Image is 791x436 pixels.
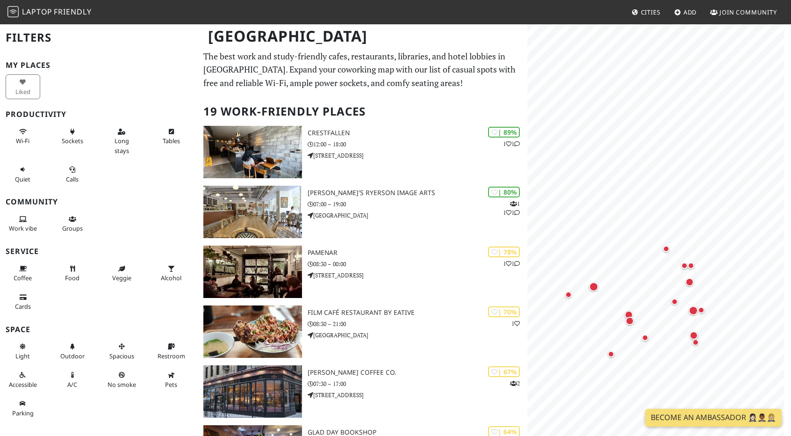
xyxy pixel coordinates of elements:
button: Food [55,261,90,286]
p: 1 1 [503,259,520,268]
p: [STREET_ADDRESS] [308,151,527,160]
h3: Film Café Restaurant by Eative [308,309,527,317]
div: | 89% [488,127,520,138]
p: 1 1 1 [503,199,520,217]
span: Work-friendly tables [163,137,180,145]
span: Long stays [115,137,129,154]
button: Long stays [105,124,139,158]
h3: Space [6,325,192,334]
h1: [GEOGRAPHIC_DATA] [201,23,525,49]
span: Pet friendly [165,380,177,389]
span: Restroom [158,352,185,360]
div: | 78% [488,247,520,257]
h2: Filters [6,23,192,52]
img: Dineen Coffee Co. [203,365,302,418]
a: Pamenar | 78% 11 Pamenar 08:30 – 00:00 [STREET_ADDRESS] [198,246,527,298]
p: 1 1 [503,139,520,148]
button: Light [6,339,40,363]
span: Join Community [719,8,777,16]
button: Tables [154,124,188,149]
div: Map marker [686,333,705,352]
span: Parking [12,409,34,417]
span: Add [683,8,697,16]
span: Cities [641,8,661,16]
span: Laptop [22,7,52,17]
div: Map marker [692,301,711,320]
div: Map marker [636,328,654,347]
button: Wi-Fi [6,124,40,149]
span: Power sockets [62,137,83,145]
h3: Productivity [6,110,192,119]
button: Alcohol [154,261,188,286]
a: Join Community [706,4,781,21]
button: Work vibe [6,211,40,236]
p: [STREET_ADDRESS] [308,391,527,400]
span: Outdoor area [60,352,85,360]
div: Map marker [684,301,703,320]
span: Alcohol [161,274,181,282]
button: Parking [6,396,40,421]
img: Film Café Restaurant by Eative [203,305,302,358]
div: Map marker [684,326,703,345]
button: A/C [55,367,90,392]
div: Map marker [675,256,694,275]
h3: My Places [6,61,192,70]
span: Smoke free [108,380,136,389]
span: Video/audio calls [66,175,79,183]
span: Quiet [15,175,30,183]
h3: Crestfallen [308,129,527,137]
h3: Pamenar [308,249,527,257]
span: Friendly [54,7,91,17]
div: | 70% [488,306,520,317]
span: Coffee [14,274,32,282]
span: Credit cards [15,302,31,311]
span: Air conditioned [67,380,77,389]
button: Groups [55,211,90,236]
a: LaptopFriendly LaptopFriendly [7,4,92,21]
h3: Service [6,247,192,256]
img: Crestfallen [203,126,302,178]
a: Cities [628,4,664,21]
button: Restroom [154,339,188,363]
span: Spacious [109,352,134,360]
span: Group tables [62,224,83,233]
p: 2 [510,379,520,388]
button: Quiet [6,162,40,187]
button: Spacious [105,339,139,363]
p: 1 [511,319,520,328]
button: No smoke [105,367,139,392]
button: Calls [55,162,90,187]
h3: [PERSON_NAME] Coffee Co. [308,369,527,377]
button: Cards [6,290,40,314]
div: Map marker [619,305,638,324]
button: Accessible [6,367,40,392]
p: The best work and study-friendly cafes, restaurants, libraries, and hotel lobbies in [GEOGRAPHIC_... [203,50,522,90]
h2: 19 Work-Friendly Places [203,97,522,126]
div: Map marker [620,312,639,330]
div: Map marker [559,285,578,304]
a: Balzac's Ryerson Image Arts | 80% 111 [PERSON_NAME]'s Ryerson Image Arts 07:00 – 19:00 [GEOGRAPHI... [198,186,527,238]
button: Coffee [6,261,40,286]
div: Map marker [584,277,603,296]
p: 07:30 – 17:00 [308,379,527,388]
a: Film Café Restaurant by Eative | 70% 1 Film Café Restaurant by Eative 08:30 – 21:00 [GEOGRAPHIC_D... [198,305,527,358]
button: Pets [154,367,188,392]
span: Natural light [15,352,30,360]
p: 08:30 – 21:00 [308,320,527,328]
div: Map marker [680,273,699,291]
h3: Community [6,197,192,206]
p: [GEOGRAPHIC_DATA] [308,331,527,340]
h3: [PERSON_NAME]'s Ryerson Image Arts [308,189,527,197]
div: Map marker [657,240,676,258]
button: Veggie [105,261,139,286]
p: [GEOGRAPHIC_DATA] [308,211,527,220]
button: Sockets [55,124,90,149]
span: Veggie [112,274,131,282]
span: Accessible [9,380,37,389]
a: Crestfallen | 89% 11 Crestfallen 12:00 – 18:00 [STREET_ADDRESS] [198,126,527,178]
a: Add [670,4,701,21]
p: 08:30 – 00:00 [308,260,527,269]
img: Balzac's Ryerson Image Arts [203,186,302,238]
img: Pamenar [203,246,302,298]
div: Map marker [682,256,700,275]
